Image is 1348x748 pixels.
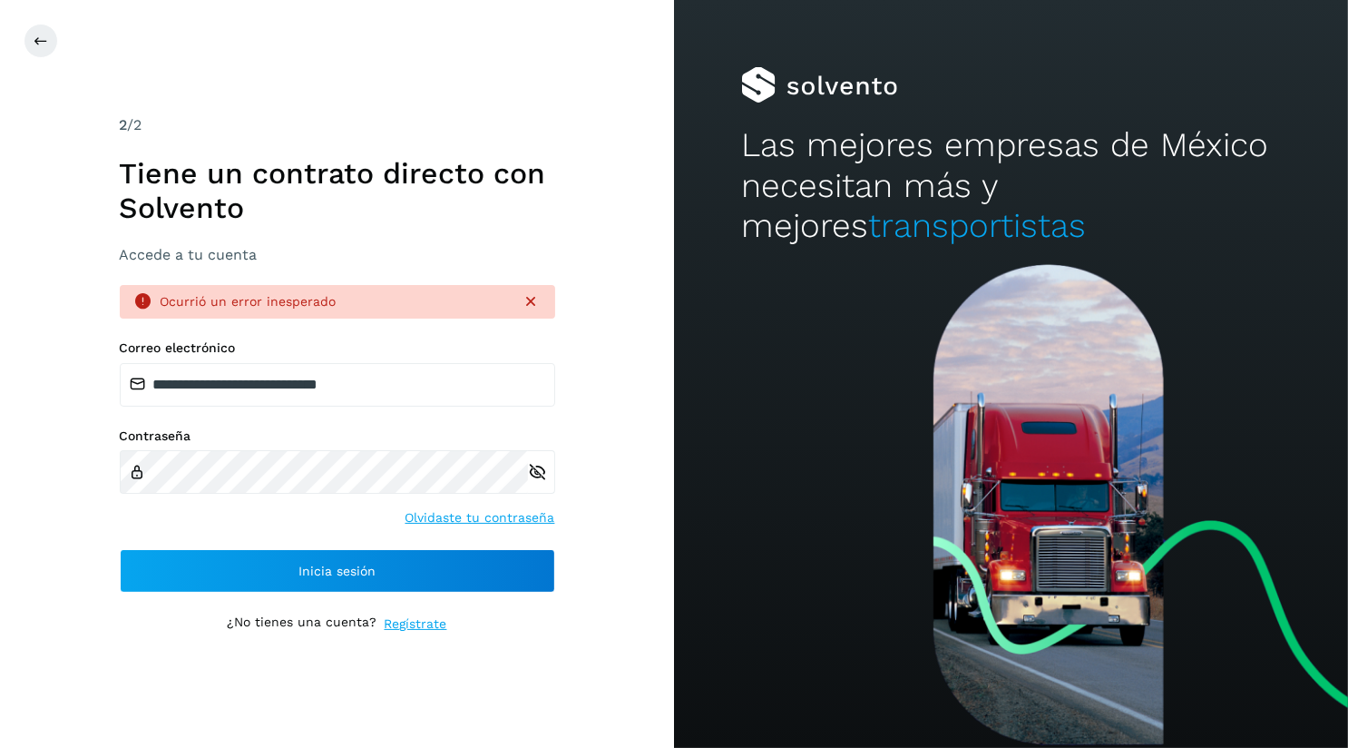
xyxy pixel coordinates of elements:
[385,615,447,634] a: Regístrate
[120,114,555,136] div: /2
[741,125,1280,246] h2: Las mejores empresas de México necesitan más y mejores
[868,206,1086,245] span: transportistas
[228,615,377,634] p: ¿No tienes una cuenta?
[405,508,555,527] a: Olvidaste tu contraseña
[120,340,555,356] label: Correo electrónico
[120,428,555,444] label: Contraseña
[120,156,555,226] h1: Tiene un contrato directo con Solvento
[120,246,555,263] h3: Accede a tu cuenta
[120,549,555,593] button: Inicia sesión
[161,292,508,311] div: Ocurrió un error inesperado
[298,565,376,577] span: Inicia sesión
[120,116,128,133] span: 2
